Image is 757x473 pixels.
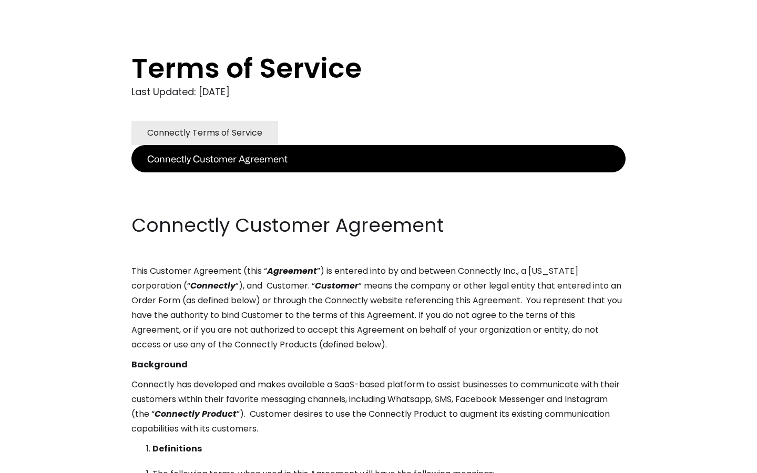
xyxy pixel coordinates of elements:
[21,455,63,469] ul: Language list
[131,84,626,100] div: Last Updated: [DATE]
[131,377,626,436] p: Connectly has developed and makes available a SaaS-based platform to assist businesses to communi...
[131,358,188,371] strong: Background
[131,192,626,207] p: ‍
[147,151,288,166] div: Connectly Customer Agreement
[131,212,626,239] h2: Connectly Customer Agreement
[147,126,262,140] div: Connectly Terms of Service
[131,53,584,84] h1: Terms of Service
[190,280,236,292] em: Connectly
[131,172,626,187] p: ‍
[315,280,359,292] em: Customer
[155,408,237,420] em: Connectly Product
[11,454,63,469] aside: Language selected: English
[267,265,317,277] em: Agreement
[131,264,626,352] p: This Customer Agreement (this “ ”) is entered into by and between Connectly Inc., a [US_STATE] co...
[152,443,202,455] strong: Definitions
